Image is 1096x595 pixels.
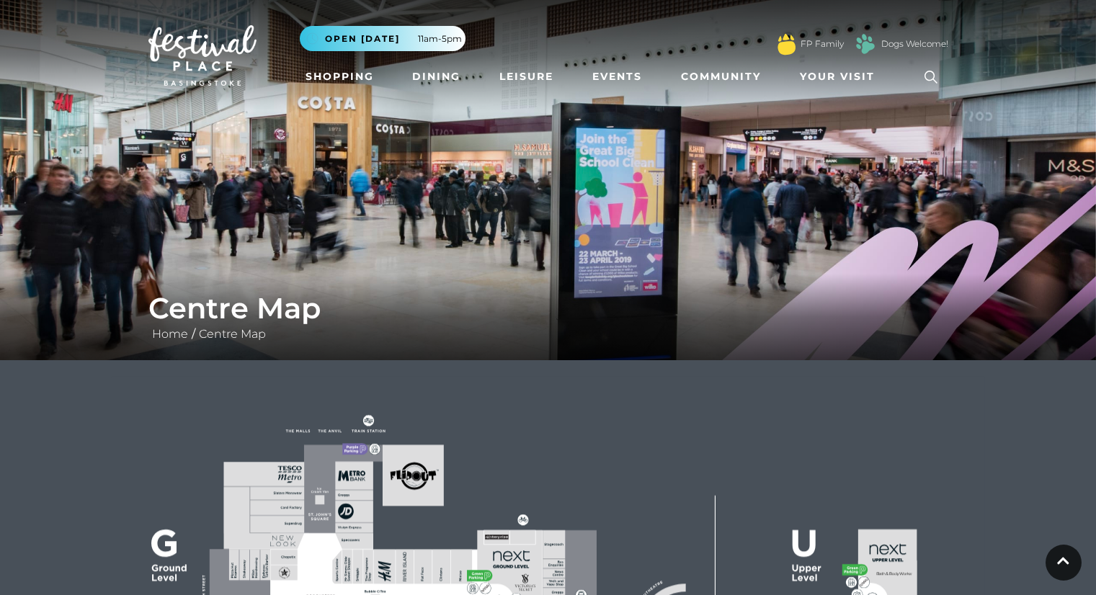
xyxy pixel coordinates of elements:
a: Leisure [494,63,559,90]
a: Events [587,63,648,90]
img: Festival Place Logo [148,25,257,86]
a: Home [148,327,192,341]
a: Your Visit [794,63,888,90]
a: Shopping [300,63,380,90]
div: / [138,291,959,343]
button: Open [DATE] 11am-5pm [300,26,465,51]
span: Open [DATE] [325,32,400,45]
a: FP Family [801,37,844,50]
span: 11am-5pm [418,32,462,45]
a: Dining [406,63,466,90]
a: Community [675,63,767,90]
a: Centre Map [195,327,269,341]
span: Your Visit [800,69,875,84]
h1: Centre Map [148,291,948,326]
a: Dogs Welcome! [881,37,948,50]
